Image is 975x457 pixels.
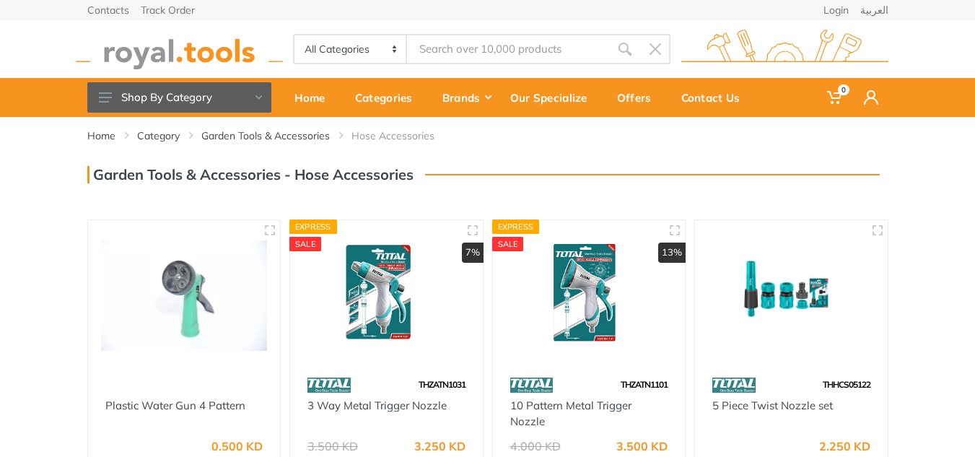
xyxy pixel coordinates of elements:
div: Home [284,82,345,113]
select: Category [294,35,408,63]
a: 0 [817,78,854,117]
a: 5 Piece Twist Nozzle set [712,399,833,412]
div: 2.250 KD [819,440,870,452]
img: 86.webp [510,373,554,398]
a: Categories [345,78,432,117]
a: Offers [607,78,671,117]
img: Royal Tools - Plastic Water Gun 4 Pattern [101,233,268,358]
div: 7% [462,243,484,263]
div: 3.500 KD [307,440,358,452]
img: Royal Tools - 5 Piece Twist Nozzle set [708,233,875,358]
input: Site search [407,34,609,64]
img: royal.tools Logo [681,30,888,69]
img: 86.webp [307,373,351,398]
span: THZATN1101 [621,379,668,390]
a: Contacts [87,5,129,15]
div: 3.500 KD [616,440,668,452]
span: 0 [838,84,849,95]
a: Home [284,78,345,117]
div: Brands [432,82,500,113]
nav: breadcrumb [87,129,888,143]
a: 10 Pattern Metal Trigger Nozzle [510,399,631,429]
img: Royal Tools - 3 Way Metal Trigger Nozzle [303,233,470,358]
a: Category [137,129,180,143]
div: 3.250 KD [414,440,465,452]
div: Contact Us [671,82,760,113]
a: Login [823,5,849,15]
div: Categories [345,82,432,113]
span: THHCS05122 [823,379,870,390]
div: Express [289,219,337,234]
a: Garden Tools & Accessories [201,129,330,143]
a: Plastic Water Gun 4 Pattern [105,399,245,412]
div: Offers [607,82,671,113]
div: SALE [289,237,321,251]
li: Hose Accessories [351,129,456,143]
span: THZATN1031 [419,379,465,390]
div: 4.000 KD [510,440,561,452]
div: Our Specialize [500,82,607,113]
img: Royal Tools - 10 Pattern Metal Trigger Nozzle [506,233,673,358]
a: Our Specialize [500,78,607,117]
a: Contact Us [671,78,760,117]
button: Shop By Category [87,82,271,113]
a: Home [87,129,115,143]
img: 86.webp [712,373,756,398]
div: 0.500 KD [211,440,263,452]
a: Track Order [141,5,195,15]
a: العربية [860,5,888,15]
div: 13% [658,243,686,263]
div: SALE [492,237,524,251]
img: 1.webp [105,373,136,398]
div: Express [492,219,540,234]
img: royal.tools Logo [76,30,283,69]
a: 3 Way Metal Trigger Nozzle [307,399,447,412]
h3: Garden Tools & Accessories - Hose Accessories [87,166,414,183]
